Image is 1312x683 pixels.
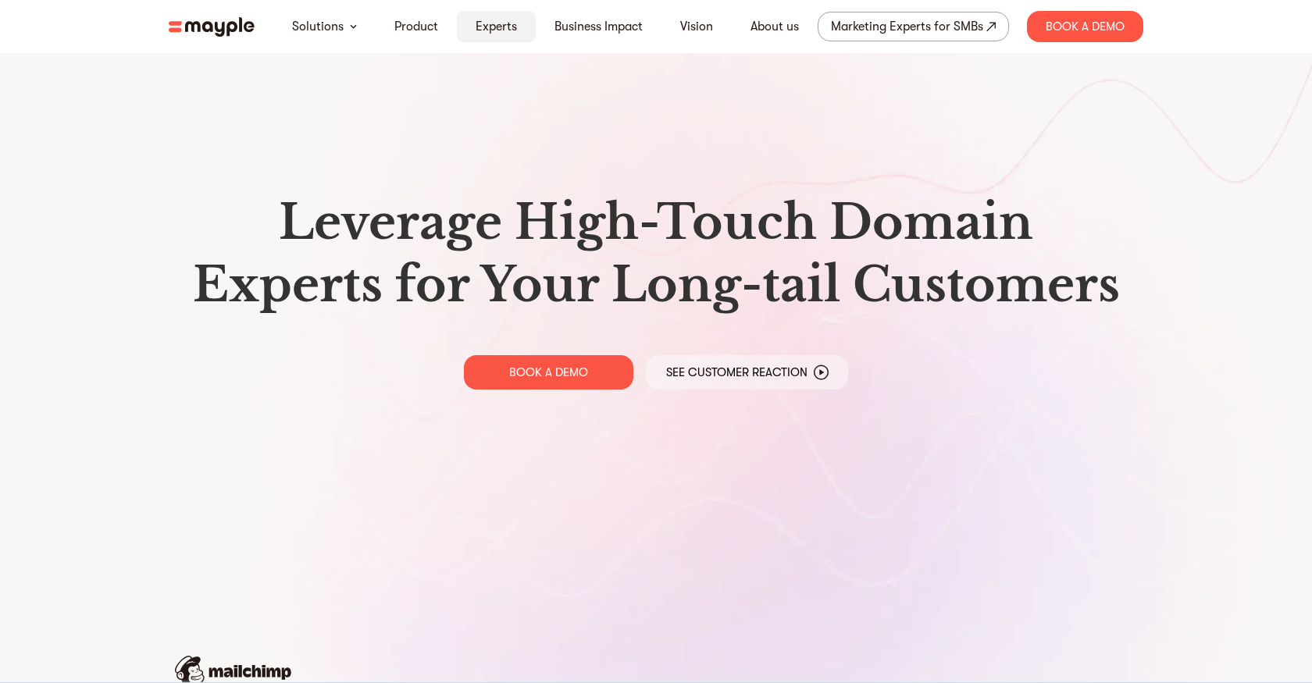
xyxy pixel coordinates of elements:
img: mayple-logo [169,17,255,37]
a: BOOK A DEMO [464,355,633,390]
a: Marketing Experts for SMBs [818,12,1009,41]
p: See Customer Reaction [666,365,808,380]
a: About us [750,17,799,36]
h1: Leverage High-Touch Domain Experts for Your Long-tail Customers [181,191,1131,316]
a: Experts [476,17,517,36]
a: Product [394,17,438,36]
div: Marketing Experts for SMBs [831,16,983,37]
a: See Customer Reaction [646,355,848,390]
a: Vision [680,17,713,36]
div: Book A Demo [1027,11,1143,42]
img: arrow-down [350,24,357,29]
a: Business Impact [554,17,643,36]
a: Solutions [292,17,344,36]
p: BOOK A DEMO [509,365,588,380]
